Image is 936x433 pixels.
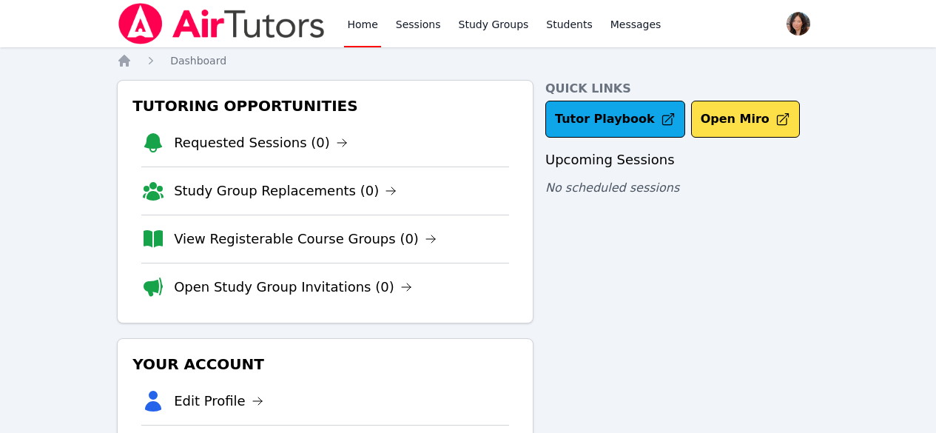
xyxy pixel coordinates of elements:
nav: Breadcrumb [117,53,819,68]
span: Dashboard [170,55,226,67]
h3: Tutoring Opportunities [129,93,521,119]
a: Study Group Replacements (0) [174,181,397,201]
h3: Your Account [129,351,521,377]
a: Open Study Group Invitations (0) [174,277,412,298]
a: Dashboard [170,53,226,68]
span: Messages [610,17,661,32]
a: Requested Sessions (0) [174,132,348,153]
h3: Upcoming Sessions [545,150,819,170]
a: View Registerable Course Groups (0) [174,229,437,249]
h4: Quick Links [545,80,819,98]
span: No scheduled sessions [545,181,679,195]
a: Edit Profile [174,391,263,412]
a: Tutor Playbook [545,101,685,138]
img: Air Tutors [117,3,326,44]
button: Open Miro [691,101,800,138]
